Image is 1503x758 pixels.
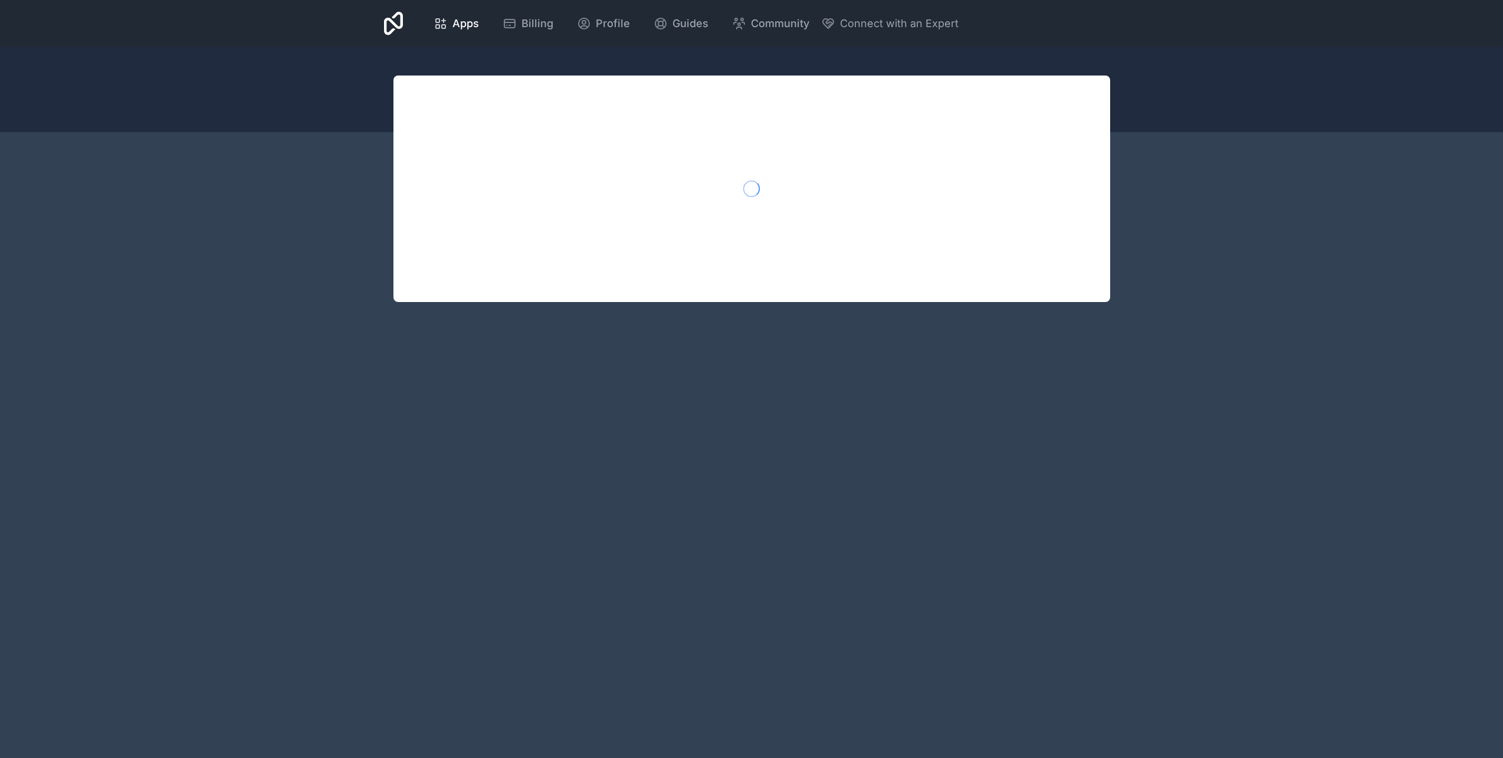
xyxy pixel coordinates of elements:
[672,15,708,32] span: Guides
[840,15,959,32] span: Connect with an Expert
[723,11,819,37] a: Community
[424,11,488,37] a: Apps
[452,15,479,32] span: Apps
[751,15,809,32] span: Community
[493,11,563,37] a: Billing
[821,15,959,32] button: Connect with an Expert
[567,11,639,37] a: Profile
[521,15,553,32] span: Billing
[596,15,630,32] span: Profile
[644,11,718,37] a: Guides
